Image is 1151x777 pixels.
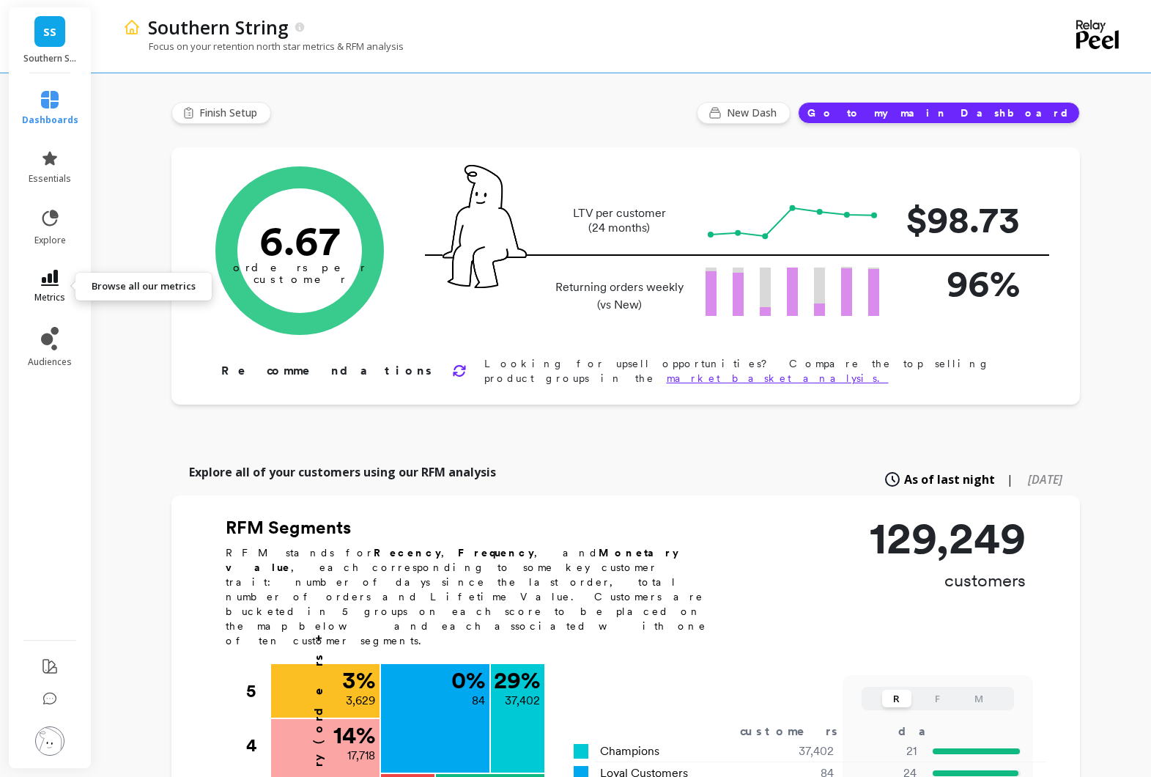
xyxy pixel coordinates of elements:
p: RFM stands for , , and , each corresponding to some key customer trait: number of days since the ... [226,545,724,648]
span: metrics [34,292,65,303]
span: Finish Setup [199,106,262,120]
p: $98.73 [903,192,1020,247]
p: 0 % [451,669,485,692]
button: F [923,690,952,707]
b: Frequency [458,547,534,559]
p: Southern String [23,53,77,65]
button: Finish Setup [171,102,271,124]
p: 14 % [333,723,375,747]
span: | [1007,471,1013,488]
span: Champions [600,743,659,760]
p: 84 [472,692,485,710]
p: 17,718 [347,747,375,765]
span: As of last night [904,471,995,488]
div: 37,402 [747,743,851,760]
p: 29 % [494,669,540,692]
b: Recency [374,547,441,559]
div: 4 [246,718,270,773]
p: Looking for upsell opportunities? Compare the top selling product groups in the [484,356,1033,386]
span: explore [34,235,66,246]
p: customers [870,569,1026,592]
p: 96% [903,256,1020,311]
img: profile picture [35,726,64,756]
img: header icon [123,18,141,36]
span: audiences [28,356,72,368]
div: days [898,723,958,740]
p: 21 [852,743,917,760]
button: New Dash [697,102,791,124]
tspan: orders per [233,261,366,274]
img: pal seatted on line [443,165,527,288]
p: Focus on your retention north star metrics & RFM analysis [123,40,404,53]
p: 129,249 [870,516,1026,560]
text: 6.67 [259,216,340,265]
span: [DATE] [1028,471,1062,487]
h2: RFM Segments [226,516,724,540]
tspan: customer [253,273,346,286]
p: 3,629 [346,692,375,710]
p: 37,402 [505,692,540,710]
span: SS [43,23,56,40]
p: Returning orders weekly (vs New) [551,279,688,314]
span: dashboards [22,114,78,126]
span: essentials [29,173,71,185]
p: LTV per customer (24 months) [551,206,688,235]
div: customers [740,723,859,740]
div: 5 [246,664,270,718]
button: R [882,690,911,707]
p: 3 % [342,669,375,692]
button: M [964,690,993,707]
p: Southern String [148,15,289,40]
button: Go to my main Dashboard [798,102,1080,124]
a: market basket analysis. [667,372,889,384]
p: Recommendations [221,362,434,380]
p: Explore all of your customers using our RFM analysis [189,463,496,481]
span: New Dash [727,106,781,120]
